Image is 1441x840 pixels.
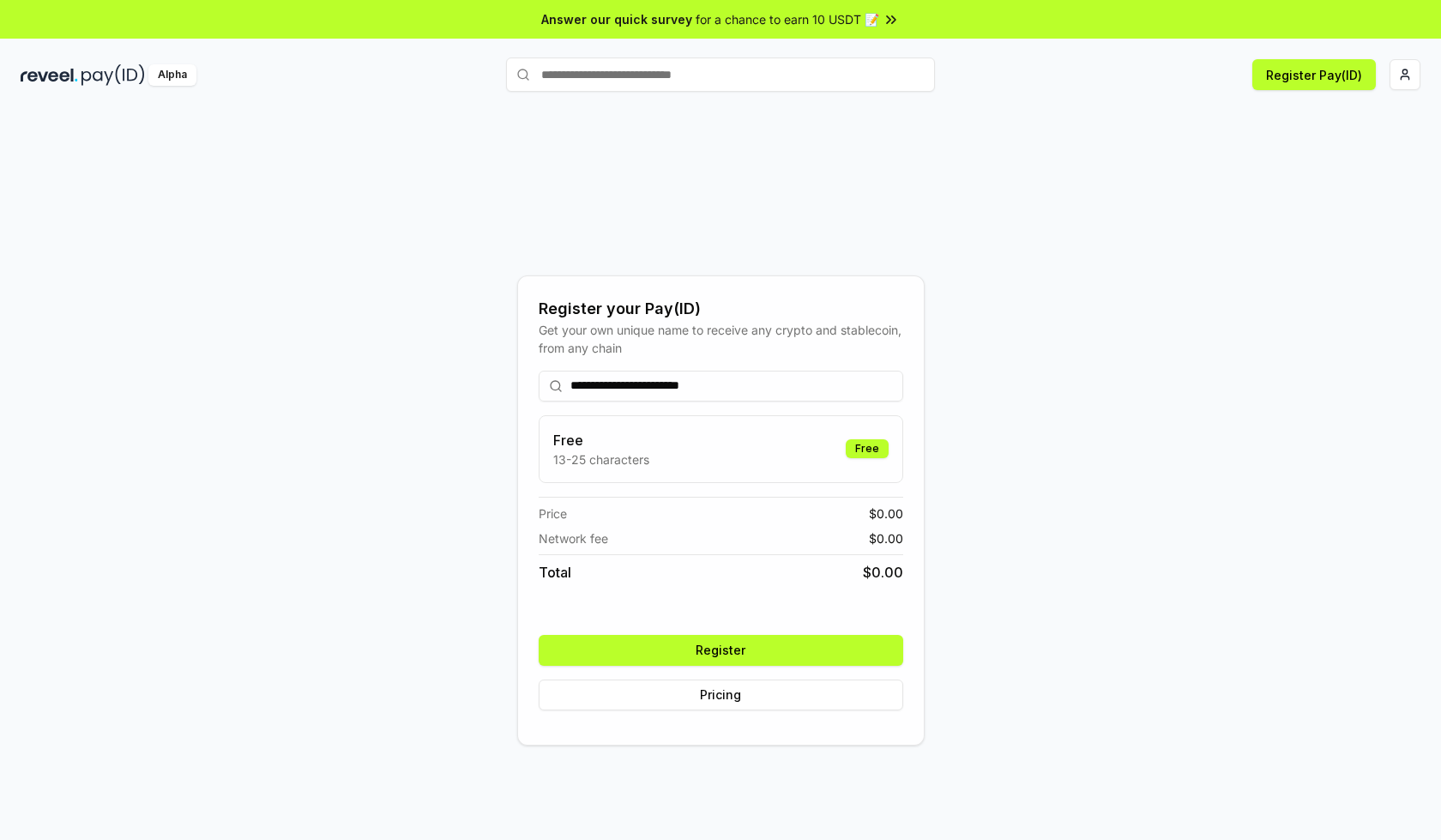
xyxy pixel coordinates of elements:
img: reveel_dark [21,64,78,86]
span: Answer our quick survey [541,10,692,28]
span: $ 0.00 [863,562,903,583]
span: $ 0.00 [869,505,903,523]
button: Pricing [539,680,903,710]
span: Network fee [539,529,608,547]
button: Register [539,635,903,666]
span: Total [539,562,571,583]
h3: Free [553,430,649,450]
span: for a chance to earn 10 USDT 📝 [696,10,879,28]
div: Free [846,439,889,458]
p: 13-25 characters [553,450,649,468]
div: Get your own unique name to receive any crypto and stablecoin, from any chain [539,321,903,357]
div: Alpha [148,64,196,86]
button: Register Pay(ID) [1252,59,1376,90]
span: Price [539,505,567,523]
span: $ 0.00 [869,529,903,547]
div: Register your Pay(ID) [539,297,903,321]
img: pay_id [81,64,145,86]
